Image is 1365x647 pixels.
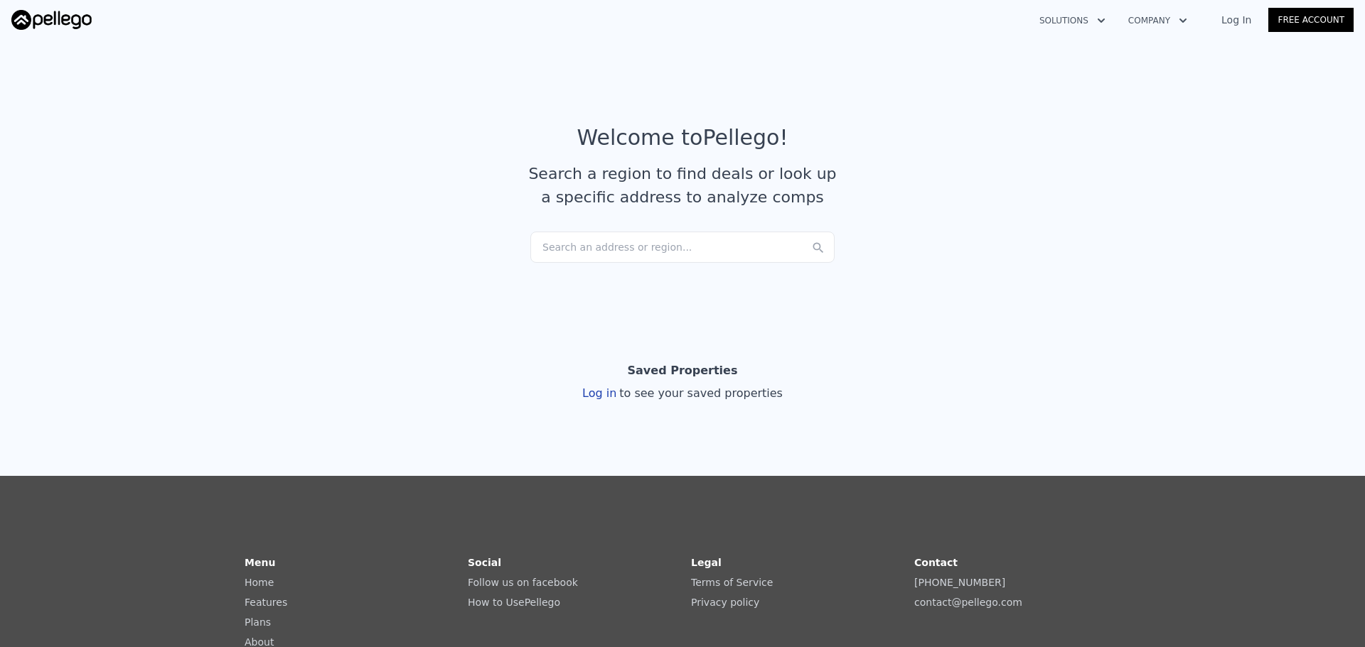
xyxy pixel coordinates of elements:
strong: Menu [245,557,275,568]
div: Saved Properties [628,357,738,385]
a: Free Account [1268,8,1354,32]
a: Terms of Service [691,577,773,588]
div: Log in [582,385,783,402]
a: How to UsePellego [468,597,560,608]
div: Welcome to Pellego ! [577,125,788,151]
div: Search an address or region... [530,232,835,263]
a: Features [245,597,287,608]
a: [PHONE_NUMBER] [914,577,1005,588]
a: Home [245,577,274,588]
strong: Contact [914,557,958,568]
div: Search a region to find deals or look up a specific address to analyze comps [523,162,842,209]
button: Company [1117,8,1199,33]
a: Plans [245,616,271,628]
img: Pellego [11,10,92,30]
button: Solutions [1028,8,1117,33]
span: to see your saved properties [616,386,783,400]
a: Log In [1204,13,1268,27]
strong: Legal [691,557,722,568]
a: Follow us on facebook [468,577,578,588]
strong: Social [468,557,501,568]
a: Privacy policy [691,597,759,608]
a: contact@pellego.com [914,597,1022,608]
